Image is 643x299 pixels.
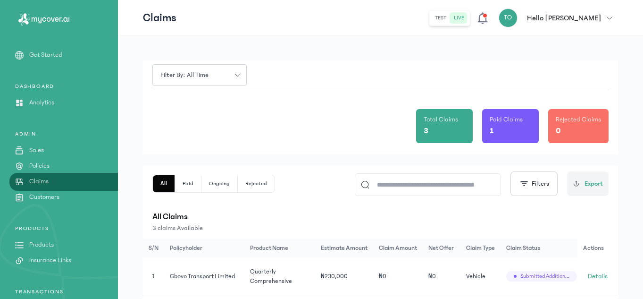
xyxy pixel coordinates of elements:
p: Insurance Links [29,256,71,265]
td: ₦230,000 [315,257,373,296]
p: Customers [29,192,59,202]
p: 1 [490,124,494,137]
th: Claim Status [501,239,583,257]
td: ₦0 [423,257,460,296]
span: Filter by: all time [155,70,214,80]
p: Get Started [29,50,62,60]
button: Filter by: all time [152,64,247,86]
span: Gbovo Transport Limited [170,273,235,280]
th: Policyholder [164,239,244,257]
p: 3 [424,124,428,137]
span: Details [588,272,608,281]
button: Rejected [238,175,275,192]
p: 0 [556,124,561,137]
p: All Claims [152,210,609,223]
div: TO [499,9,518,27]
p: Hello [PERSON_NAME] [527,12,601,24]
span: Export [585,179,603,189]
button: live [450,12,468,24]
span: Submitted additional information [520,273,569,280]
th: Estimate Amount [315,239,373,257]
p: Rejected Claims [556,115,601,124]
td: Quarterly Comprehensive [244,257,315,296]
p: Policies [29,161,50,171]
th: Net Offer [423,239,460,257]
button: test [431,12,450,24]
th: Claim Type [460,239,501,257]
button: TOHello [PERSON_NAME] [499,9,618,27]
button: Filters [510,171,558,196]
button: All [153,175,175,192]
th: S/N [143,239,164,257]
a: Details [583,269,612,284]
p: Paid Claims [490,115,523,124]
td: ₦0 [373,257,423,296]
p: Analytics [29,98,54,108]
th: Product Name [244,239,315,257]
p: Total Claims [424,115,458,124]
span: Vehicle [466,273,485,280]
th: Claim Amount [373,239,423,257]
p: 3 claims Available [152,223,609,233]
span: 1 [152,273,155,280]
button: Export [567,171,609,196]
button: Ongoing [201,175,238,192]
p: Sales [29,145,44,155]
button: Paid [175,175,201,192]
p: Claims [143,10,176,26]
th: Actions [577,239,618,257]
p: Claims [29,177,49,187]
p: Products [29,240,54,250]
